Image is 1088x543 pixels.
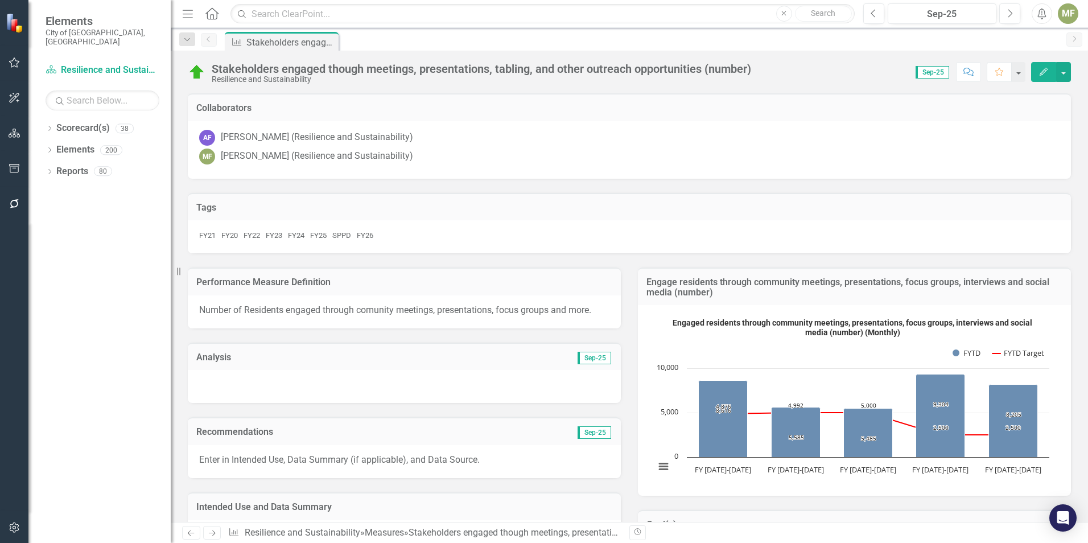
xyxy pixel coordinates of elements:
[288,231,304,240] span: FY24
[357,231,373,240] span: FY26
[46,14,159,28] span: Elements
[933,423,949,431] text: 2,500
[892,7,992,21] div: Sep-25
[365,527,404,538] a: Measures
[196,203,1062,213] h3: Tags
[916,375,965,458] path: FY 2023-2024, 9,304. FYTD.
[840,464,896,475] text: FY [DATE]-[DATE]
[646,520,1062,530] h3: Goal(s)
[844,409,893,458] path: FY 2022-2023, 5,485. FYTD.
[409,527,833,538] div: Stakeholders engaged though meetings, presentations, tabling, and other outreach opportunities (n...
[985,464,1041,475] text: FY [DATE]-[DATE]
[992,348,1045,358] button: Show FYTD Target
[196,352,405,363] h3: Analysis
[46,90,159,110] input: Search Below...
[912,464,969,475] text: FY [DATE]-[DATE]
[199,304,609,317] p: Number of Residents engaged through comunity meetings, presentations, focus groups and more.
[649,314,1055,484] svg: Interactive chart
[649,314,1060,484] div: Engaged residents through community meetings, presentations, focus groups, interviews and social ...
[199,231,216,240] span: FY21
[661,406,678,417] text: 5,000
[916,66,949,79] span: Sep-25
[46,28,159,47] small: City of [GEOGRAPHIC_DATA], [GEOGRAPHIC_DATA]
[1006,410,1021,418] text: 8,205
[861,434,876,442] text: 5,485
[657,362,678,372] text: 10,000
[196,427,483,437] h3: Recommendations
[100,145,122,155] div: 200
[196,103,1062,113] h3: Collaborators
[221,150,413,163] div: [PERSON_NAME] (Resilience and Sustainability)
[578,426,611,439] span: Sep-25
[212,75,751,84] div: Resilience and Sustainability
[695,464,751,475] text: FY [DATE]-[DATE]
[788,401,803,409] text: 4,992
[56,143,94,157] a: Elements
[266,231,282,240] span: FY23
[795,6,852,22] button: Search
[6,13,26,33] img: ClearPoint Strategy
[332,231,351,240] span: SPPD
[699,375,1038,458] g: FYTD, series 1 of 2. Bar series with 5 bars.
[673,318,1032,337] text: Engaged residents through community meetings, presentations, focus groups, interviews and social ...
[310,231,327,240] span: FY25
[674,451,678,461] text: 0
[578,352,611,364] span: Sep-25
[188,63,206,81] img: On Target
[888,3,996,24] button: Sep-25
[989,385,1038,458] path: FY 2024-2025, 8,205. FYTD.
[230,4,855,24] input: Search ClearPoint...
[196,502,612,512] h3: Intended Use and Data Summary
[212,63,751,75] div: Stakeholders engaged though meetings, presentations, tabling, and other outreach opportunities (n...
[199,454,609,467] p: Enter in Intended Use, Data Summary (if applicable), and Data Source.
[716,402,731,410] text: 4,876
[244,231,260,240] span: FY22
[716,406,731,414] text: 8,616
[94,167,112,176] div: 80
[1049,504,1077,532] div: Open Intercom Messenger
[933,400,949,408] text: 9,304
[56,122,110,135] a: Scorecard(s)
[861,401,876,409] text: 5,000
[245,527,360,538] a: Resilience and Sustainability
[46,64,159,77] a: Resilience and Sustainability
[789,433,804,441] text: 5,585
[228,526,621,540] div: » »
[646,277,1062,297] h3: Engage residents through community meetings, presentations, focus groups, interviews and social m...
[1005,423,1021,431] text: 2,500
[768,464,824,475] text: FY [DATE]-[DATE]
[246,35,336,50] div: Stakeholders engaged though meetings, presentations, tabling, and other outreach opportunities (n...
[199,149,215,164] div: MF
[116,124,134,133] div: 38
[699,381,748,458] path: FY 2020-2021, 8,616. FYTD.
[656,459,671,475] button: View chart menu, Engaged residents through community meetings, presentations, focus groups, inter...
[811,9,835,18] span: Search
[953,348,980,358] button: Show FYTD
[772,408,821,458] path: FY 2021-2022, 5,585. FYTD.
[199,130,215,146] div: AF
[221,231,238,240] span: FY20
[196,277,612,287] h3: Performance Measure Definition
[1058,3,1078,24] button: MF
[56,165,88,178] a: Reports
[221,131,413,144] div: [PERSON_NAME] (Resilience and Sustainability)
